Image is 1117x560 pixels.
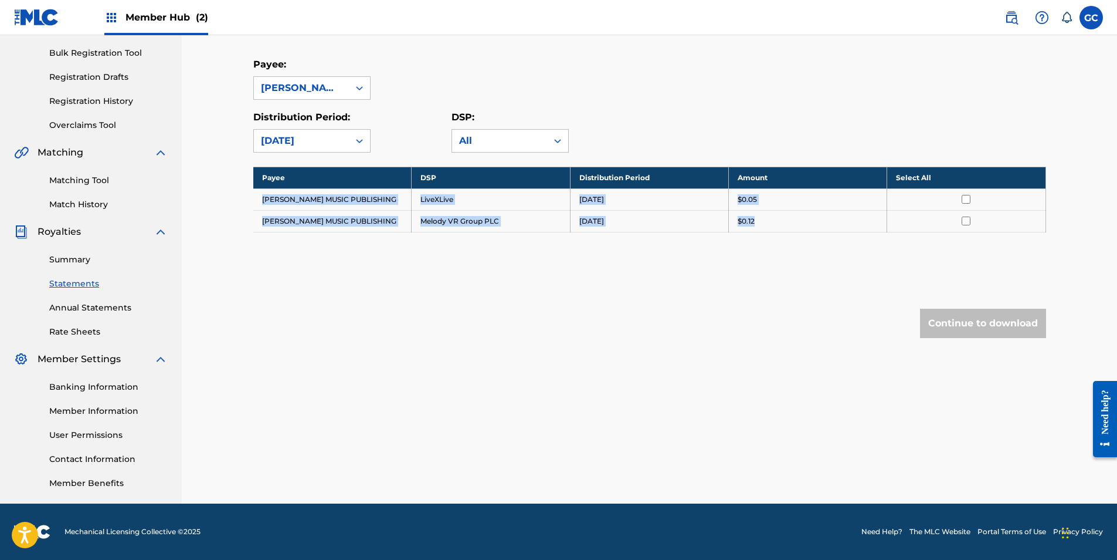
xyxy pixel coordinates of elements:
label: Payee: [253,59,286,70]
img: expand [154,352,168,366]
img: help [1035,11,1049,25]
img: expand [154,146,168,160]
a: Member Information [49,405,168,417]
a: Banking Information [49,381,168,393]
label: DSP: [451,112,474,123]
a: Portal Terms of Use [977,527,1046,537]
a: Rate Sheets [49,326,168,338]
a: Member Benefits [49,477,168,490]
img: Member Settings [14,352,28,366]
p: $0.05 [738,194,757,205]
th: DSP [412,167,570,188]
label: Distribution Period: [253,112,350,123]
a: Overclaims Tool [49,119,168,131]
a: Matching Tool [49,174,168,187]
th: Select All [887,167,1045,188]
a: The MLC Website [909,527,970,537]
td: [PERSON_NAME] MUSIC PUBLISHING [253,188,412,210]
a: Summary [49,254,168,266]
a: Privacy Policy [1053,527,1103,537]
td: [PERSON_NAME] MUSIC PUBLISHING [253,210,412,232]
span: (2) [196,12,208,23]
div: Drag [1062,515,1069,551]
th: Distribution Period [570,167,728,188]
img: MLC Logo [14,9,59,26]
a: User Permissions [49,429,168,441]
div: [DATE] [261,134,342,148]
div: Notifications [1061,12,1072,23]
img: expand [154,225,168,239]
a: Statements [49,278,168,290]
a: Registration Drafts [49,71,168,83]
a: Registration History [49,95,168,107]
img: Royalties [14,225,28,239]
span: Royalties [38,225,81,239]
iframe: Chat Widget [1058,504,1117,560]
th: Amount [728,167,887,188]
img: Top Rightsholders [104,11,118,25]
a: Contact Information [49,453,168,465]
div: All [459,134,540,148]
th: Payee [253,167,412,188]
td: [DATE] [570,188,728,210]
span: Member Settings [38,352,121,366]
div: User Menu [1079,6,1103,29]
img: search [1004,11,1018,25]
span: Mechanical Licensing Collective © 2025 [64,527,201,537]
td: Melody VR Group PLC [412,210,570,232]
div: Help [1030,6,1054,29]
a: Need Help? [861,527,902,537]
span: Matching [38,146,83,160]
a: Annual Statements [49,302,168,314]
a: Bulk Registration Tool [49,47,168,59]
div: [PERSON_NAME] MUSIC PUBLISHING [261,81,342,95]
img: Matching [14,146,29,160]
span: Member Hub [125,11,208,24]
iframe: Resource Center [1084,372,1117,467]
a: Match History [49,198,168,211]
p: $0.12 [738,216,755,227]
td: [DATE] [570,210,728,232]
td: LiveXLive [412,188,570,210]
a: Public Search [1000,6,1023,29]
img: logo [14,525,50,539]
